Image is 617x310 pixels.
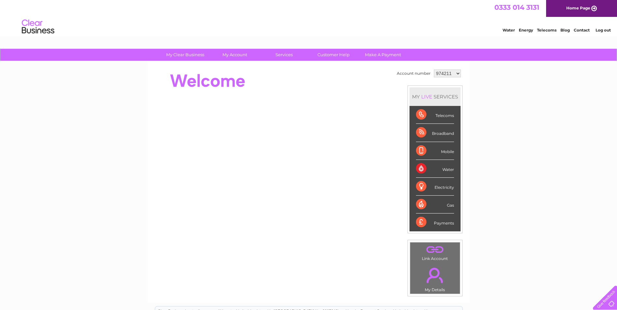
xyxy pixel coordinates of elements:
a: Log out [596,28,611,32]
a: My Clear Business [158,49,212,61]
td: Link Account [410,242,460,263]
div: MY SERVICES [409,87,461,106]
a: My Account [208,49,262,61]
div: Payments [416,213,454,231]
td: Account number [395,68,432,79]
div: Clear Business is a trading name of Verastar Limited (registered in [GEOGRAPHIC_DATA] No. 3667643... [155,4,463,32]
div: Electricity [416,178,454,196]
a: 0333 014 3131 [494,3,539,11]
a: Water [503,28,515,32]
a: . [412,244,458,255]
a: Energy [519,28,533,32]
a: Services [257,49,311,61]
div: Broadband [416,124,454,142]
img: logo.png [21,17,55,37]
div: LIVE [420,94,434,100]
td: My Details [410,262,460,294]
div: Mobile [416,142,454,160]
div: Telecoms [416,106,454,124]
a: Telecoms [537,28,557,32]
a: . [412,264,458,287]
a: Blog [560,28,570,32]
div: Water [416,160,454,178]
a: Make A Payment [356,49,410,61]
div: Gas [416,196,454,213]
a: Contact [574,28,590,32]
a: Customer Help [307,49,360,61]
